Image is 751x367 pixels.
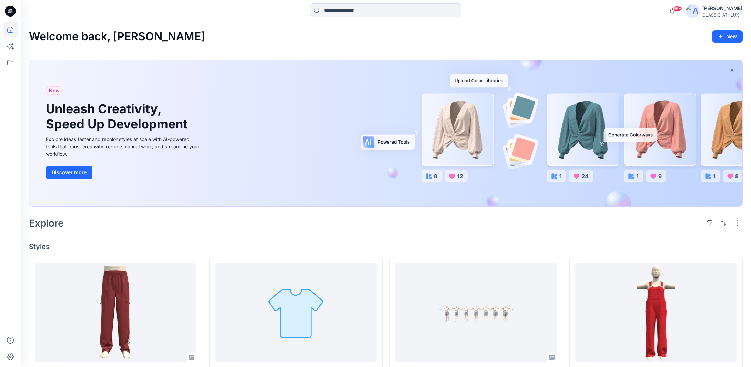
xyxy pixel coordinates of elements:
[29,30,205,43] h2: Welcome back, [PERSON_NAME]
[29,218,64,229] h2: Explore
[35,263,196,363] a: CF26066_ADM_Y2K Nylon Cargo Stripe Pants
[702,4,742,12] div: [PERSON_NAME]
[672,6,682,11] span: 99+
[686,4,700,18] img: avatar
[29,242,743,251] h4: Styles
[395,263,557,363] a: HQ022430_ATHLETIC WORKS 7IN_BIKE SHORT_Size Set
[46,102,191,131] h1: Unleash Creativity, Speed Up Development
[46,166,201,179] a: Discover more
[49,86,60,95] span: New
[46,136,201,157] div: Explore ideas faster and recolor styles at scale with AI-powered tools that boost creativity, red...
[46,166,92,179] button: Discover more
[575,263,737,363] a: CF25785_ADM_Full Length Fitted Overalls Opt2 10SEP25
[215,263,377,363] a: CF26019_ADM_Varsity Jacket
[702,12,742,18] div: CLASSIC_ATHLUX
[712,30,743,43] button: New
